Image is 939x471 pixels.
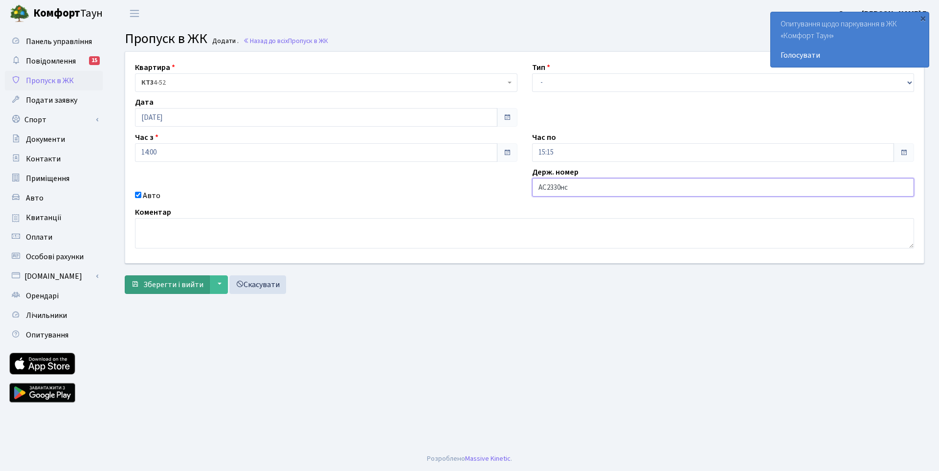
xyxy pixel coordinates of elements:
[243,36,328,45] a: Назад до всіхПропуск в ЖК
[5,227,103,247] a: Оплати
[839,8,927,19] b: Зуєва [PERSON_NAME] Г.
[26,232,52,243] span: Оплати
[918,13,928,23] div: ×
[125,275,210,294] button: Зберегти і вийти
[839,8,927,20] a: Зуєва [PERSON_NAME] Г.
[26,330,68,340] span: Опитування
[141,78,154,88] b: КТ3
[26,193,44,203] span: Авто
[141,78,505,88] span: <b>КТ3</b>&nbsp;&nbsp;&nbsp;4-52
[135,96,154,108] label: Дата
[143,190,160,202] label: Авто
[5,247,103,267] a: Особові рахунки
[465,453,511,464] a: Massive Kinetic
[5,286,103,306] a: Орендарі
[532,166,579,178] label: Держ. номер
[125,29,207,48] span: Пропуск в ЖК
[26,36,92,47] span: Панель управління
[5,208,103,227] a: Квитанції
[135,73,517,92] span: <b>КТ3</b>&nbsp;&nbsp;&nbsp;4-52
[5,325,103,345] a: Опитування
[5,130,103,149] a: Документи
[532,132,556,143] label: Час по
[5,90,103,110] a: Подати заявку
[427,453,512,464] div: Розроблено .
[26,75,74,86] span: Пропуск в ЖК
[89,56,100,65] div: 15
[122,5,147,22] button: Переключити навігацію
[26,173,69,184] span: Приміщення
[5,267,103,286] a: [DOMAIN_NAME]
[781,49,919,61] a: Голосувати
[210,37,239,45] small: Додати .
[532,62,550,73] label: Тип
[10,4,29,23] img: logo.png
[33,5,80,21] b: Комфорт
[5,51,103,71] a: Повідомлення15
[33,5,103,22] span: Таун
[26,310,67,321] span: Лічильники
[5,306,103,325] a: Лічильники
[135,62,175,73] label: Квартира
[26,154,61,164] span: Контакти
[26,95,77,106] span: Подати заявку
[26,56,76,67] span: Повідомлення
[26,212,62,223] span: Квитанції
[5,32,103,51] a: Панель управління
[532,178,915,197] input: AA0001AA
[771,12,929,67] div: Опитування щодо паркування в ЖК «Комфорт Таун»
[143,279,203,290] span: Зберегти і вийти
[135,132,158,143] label: Час з
[5,188,103,208] a: Авто
[26,134,65,145] span: Документи
[26,291,59,301] span: Орендарі
[135,206,171,218] label: Коментар
[5,110,103,130] a: Спорт
[5,169,103,188] a: Приміщення
[288,36,328,45] span: Пропуск в ЖК
[5,149,103,169] a: Контакти
[5,71,103,90] a: Пропуск в ЖК
[26,251,84,262] span: Особові рахунки
[229,275,286,294] a: Скасувати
